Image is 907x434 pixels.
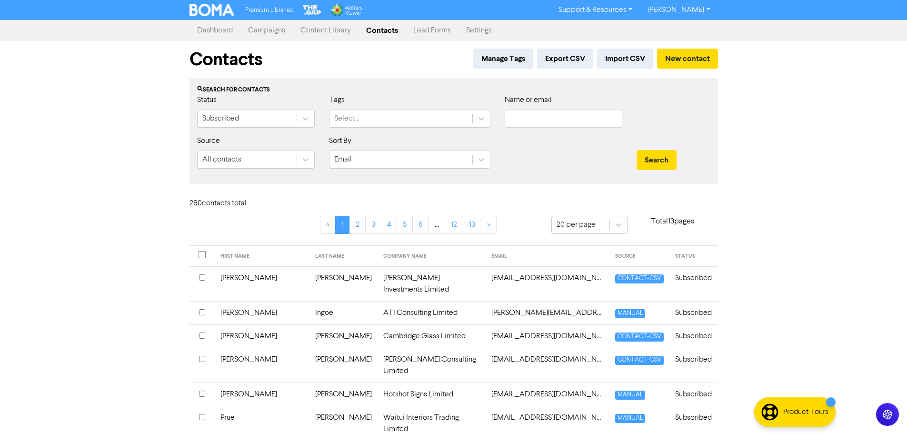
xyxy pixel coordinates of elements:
[359,21,406,40] a: Contacts
[197,86,710,94] div: Search for contacts
[463,216,481,234] a: Page 13
[329,135,351,147] label: Sort By
[215,348,310,383] td: [PERSON_NAME]
[473,49,533,69] button: Manage Tags
[615,391,645,400] span: MANUAL
[669,324,718,348] td: Subscribed
[551,2,640,18] a: Support & Resources
[412,216,429,234] a: Page 6
[486,301,609,324] td: aaron@aticonsulting.co.nz
[669,348,718,383] td: Subscribed
[301,4,322,16] img: The Gap
[628,216,718,227] p: Total 13 pages
[615,333,664,342] span: CONTACT-CSV
[481,216,497,234] a: »
[378,246,486,267] th: COMPANY NAME
[637,150,677,170] button: Search
[669,301,718,324] td: Subscribed
[334,113,359,124] div: Select...
[215,383,310,406] td: [PERSON_NAME]
[859,388,907,434] iframe: Chat Widget
[669,383,718,406] td: Subscribed
[640,2,718,18] a: [PERSON_NAME]
[334,154,352,165] div: Email
[202,113,239,124] div: Subscribed
[309,324,378,348] td: [PERSON_NAME]
[240,21,293,40] a: Campaigns
[397,216,413,234] a: Page 5
[378,324,486,348] td: Cambridge Glass Limited
[486,266,609,301] td: 696mrtwin@gmail.com
[309,348,378,383] td: [PERSON_NAME]
[309,301,378,324] td: Ingoe
[486,324,609,348] td: accounts@cambridgeglass.co.nz
[615,274,664,283] span: CONTACT-CSV
[309,246,378,267] th: LAST NAME
[330,4,362,16] img: Wolters Kluwer
[215,266,310,301] td: [PERSON_NAME]
[215,301,310,324] td: [PERSON_NAME]
[335,216,350,234] a: Page 1 is your current page
[189,4,234,16] img: BOMA Logo
[378,348,486,383] td: [PERSON_NAME] Consulting Limited
[293,21,359,40] a: Content Library
[406,21,458,40] a: Lead Forms
[309,383,378,406] td: [PERSON_NAME]
[215,324,310,348] td: [PERSON_NAME]
[486,246,609,267] th: EMAIL
[537,49,593,69] button: Export CSV
[215,246,310,267] th: FIRST NAME
[365,216,381,234] a: Page 3
[597,49,653,69] button: Import CSV
[202,154,241,165] div: All contacts
[189,199,266,208] h6: 260 contact s total
[669,266,718,301] td: Subscribed
[615,309,645,318] span: MANUAL
[378,301,486,324] td: ATI Consulting Limited
[189,49,262,71] h1: Contacts
[669,246,718,267] th: STATUS
[189,21,240,40] a: Dashboard
[609,246,669,267] th: SOURCE
[445,216,463,234] a: Page 12
[349,216,366,234] a: Page 2
[657,49,718,69] button: New contact
[486,383,609,406] td: accounts@hotshotsigns.co.nz
[329,94,345,106] label: Tags
[486,348,609,383] td: accounts@chapmanconsulting.co.nz
[458,21,499,40] a: Settings
[505,94,552,106] label: Name or email
[615,356,664,365] span: CONTACT-CSV
[615,414,645,423] span: MANUAL
[309,266,378,301] td: [PERSON_NAME]
[245,7,294,13] span: Premium Libraries:
[378,266,486,301] td: [PERSON_NAME] Investments Limited
[557,219,596,231] div: 20 per page
[381,216,397,234] a: Page 4
[378,383,486,406] td: Hotshot Signs Limited
[197,94,217,106] label: Status
[197,135,220,147] label: Source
